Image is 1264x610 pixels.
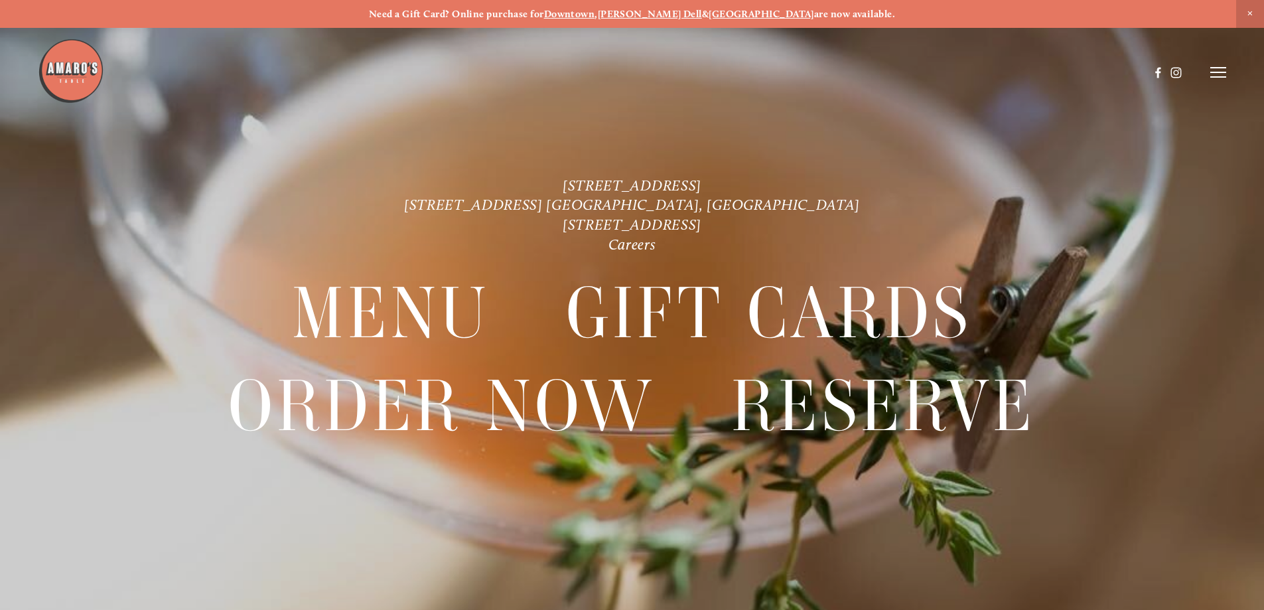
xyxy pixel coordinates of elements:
img: Amaro's Table [38,38,104,104]
a: Order Now [228,360,655,451]
a: Menu [292,268,490,359]
span: Reserve [731,360,1036,452]
a: [STREET_ADDRESS] [GEOGRAPHIC_DATA], [GEOGRAPHIC_DATA] [404,196,860,214]
a: [STREET_ADDRESS] [563,216,701,234]
strong: are now available. [814,8,895,20]
span: Order Now [228,360,655,452]
a: Gift Cards [566,268,972,359]
strong: Need a Gift Card? Online purchase for [369,8,544,20]
a: Reserve [731,360,1036,451]
span: Gift Cards [566,268,972,360]
strong: & [702,8,709,20]
a: Careers [608,236,656,254]
strong: , [595,8,597,20]
a: [STREET_ADDRESS] [563,177,701,194]
span: Menu [292,268,490,360]
a: [GEOGRAPHIC_DATA] [709,8,814,20]
a: [PERSON_NAME] Dell [598,8,702,20]
a: Downtown [544,8,595,20]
